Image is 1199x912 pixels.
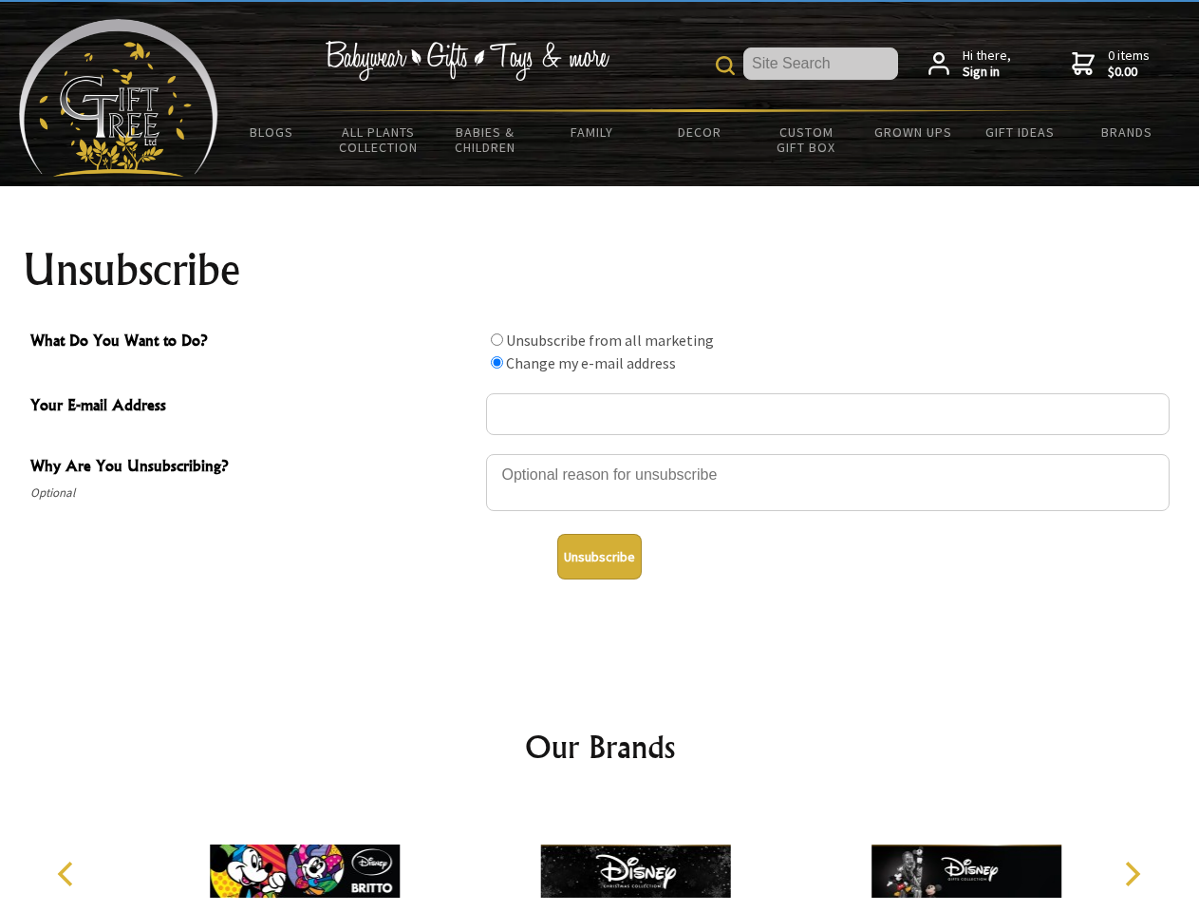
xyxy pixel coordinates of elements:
[325,41,609,81] img: Babywear - Gifts - Toys & more
[506,331,714,350] label: Unsubscribe from all marketing
[30,329,477,356] span: What Do You Want to Do?
[30,454,477,482] span: Why Are You Unsubscribing?
[1108,64,1150,81] strong: $0.00
[19,19,218,177] img: Babyware - Gifts - Toys and more...
[557,534,642,579] button: Unsubscribe
[963,64,1011,81] strong: Sign in
[928,47,1011,81] a: Hi there,Sign in
[963,47,1011,81] span: Hi there,
[743,47,898,80] input: Site Search
[506,353,676,372] label: Change my e-mail address
[218,112,326,152] a: BLOGS
[491,333,503,346] input: What Do You Want to Do?
[47,853,89,895] button: Previous
[486,454,1170,511] textarea: Why Are You Unsubscribing?
[38,724,1162,769] h2: Our Brands
[491,356,503,369] input: What Do You Want to Do?
[1108,47,1150,81] span: 0 items
[30,393,477,421] span: Your E-mail Address
[30,482,477,504] span: Optional
[753,112,860,167] a: Custom Gift Box
[859,112,966,152] a: Grown Ups
[486,393,1170,435] input: Your E-mail Address
[1072,47,1150,81] a: 0 items$0.00
[1111,853,1152,895] button: Next
[23,247,1177,293] h1: Unsubscribe
[432,112,539,167] a: Babies & Children
[966,112,1074,152] a: Gift Ideas
[646,112,753,152] a: Decor
[1074,112,1181,152] a: Brands
[716,56,735,75] img: product search
[326,112,433,167] a: All Plants Collection
[539,112,646,152] a: Family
